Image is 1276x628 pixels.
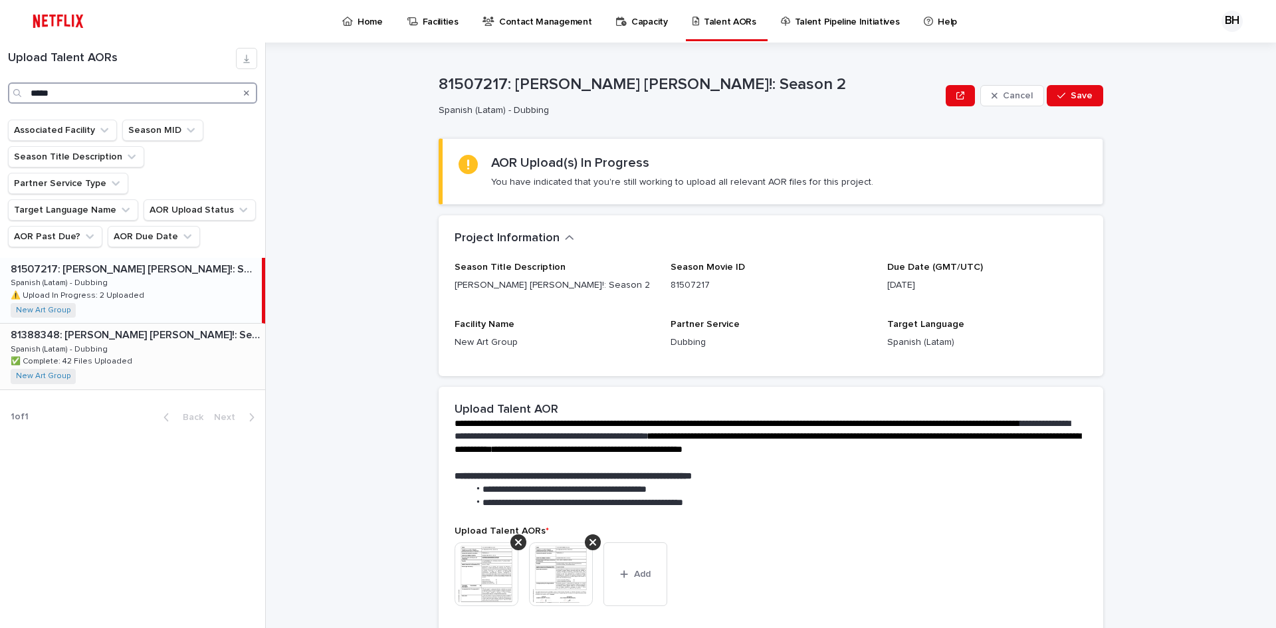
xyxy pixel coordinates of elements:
span: Cancel [1003,91,1033,100]
p: Spanish (Latam) [887,336,1087,350]
p: [DATE] [887,278,1087,292]
button: Add [603,542,667,606]
button: Season MID [122,120,203,141]
span: Upload Talent AORs [455,526,549,536]
span: Season Movie ID [671,262,745,272]
button: Target Language Name [8,199,138,221]
span: Save [1071,91,1093,100]
button: Partner Service Type [8,173,128,194]
input: Search [8,82,257,104]
span: Add [634,570,651,579]
img: ifQbXi3ZQGMSEF7WDB7W [27,8,90,35]
button: AOR Upload Status [144,199,256,221]
h2: Upload Talent AOR [455,403,558,417]
h1: Upload Talent AORs [8,51,236,66]
span: Partner Service [671,320,740,329]
span: Season Title Description [455,262,566,272]
p: 81388348: [PERSON_NAME] [PERSON_NAME]!: Season 1 [11,326,263,342]
p: Spanish (Latam) - Dubbing [11,342,110,354]
p: Dubbing [671,336,871,350]
a: New Art Group [16,371,70,381]
p: You have indicated that you're still working to upload all relevant AOR files for this project. [491,176,873,188]
span: Due Date (GMT/UTC) [887,262,983,272]
p: ⚠️ Upload In Progress: 2 Uploaded [11,288,147,300]
button: Save [1047,85,1103,106]
button: Back [153,411,209,423]
p: Spanish (Latam) - Dubbing [439,105,935,116]
button: AOR Past Due? [8,226,102,247]
p: New Art Group [455,336,655,350]
button: Project Information [455,231,574,246]
p: Spanish (Latam) - Dubbing [11,276,110,288]
button: Cancel [980,85,1044,106]
h2: Project Information [455,231,560,246]
span: Target Language [887,320,964,329]
button: Associated Facility [8,120,117,141]
p: ✅ Complete: 42 Files Uploaded [11,354,135,366]
p: 81507217: [PERSON_NAME] [PERSON_NAME]!: Season 2 [11,261,259,276]
h2: AOR Upload(s) In Progress [491,155,649,171]
button: AOR Due Date [108,226,200,247]
span: Facility Name [455,320,514,329]
button: Next [209,411,265,423]
a: New Art Group [16,306,70,315]
div: BH [1222,11,1243,32]
span: Next [214,413,243,422]
p: 81507217: [PERSON_NAME] [PERSON_NAME]!: Season 2 [439,75,940,94]
span: Back [175,413,203,422]
p: [PERSON_NAME] [PERSON_NAME]!: Season 2 [455,278,655,292]
p: 81507217 [671,278,871,292]
button: Season Title Description [8,146,144,167]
